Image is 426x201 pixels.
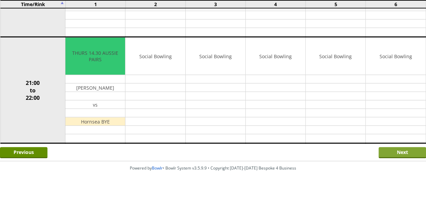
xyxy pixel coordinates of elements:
[125,0,185,8] td: 2
[130,165,296,171] span: Powered by • Bowlr System v3.5.9.9 • Copyright [DATE]-[DATE] Bespoke 4 Business
[246,38,305,75] td: Social Bowling
[186,0,246,8] td: 3
[366,0,426,8] td: 6
[306,0,366,8] td: 5
[65,117,125,126] td: Hornsea BYE
[366,38,425,75] td: Social Bowling
[0,37,65,143] td: 21:00 to 22:00
[0,0,65,8] td: Time/Rink
[125,38,185,75] td: Social Bowling
[65,38,125,75] td: THURS 14.30 AUSSIE PAIRS
[65,100,125,109] td: vs
[246,0,306,8] td: 4
[186,38,245,75] td: Social Bowling
[65,84,125,92] td: [PERSON_NAME]
[152,165,163,171] a: Bowlr
[306,38,365,75] td: Social Bowling
[379,147,426,158] input: Next
[65,0,125,8] td: 1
